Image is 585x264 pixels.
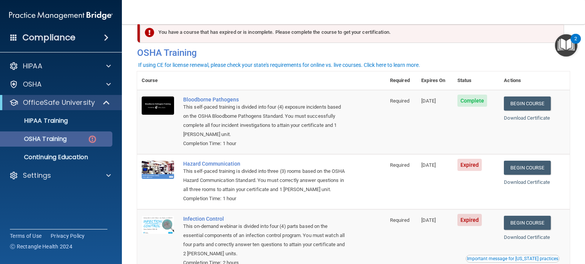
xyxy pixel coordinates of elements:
span: Expired [457,214,482,226]
span: Expired [457,159,482,171]
p: Continuing Education [5,153,109,161]
a: Begin Course [504,161,550,175]
a: Bloodborne Pathogens [183,96,347,103]
p: OSHA [23,80,42,89]
span: Ⓒ Rectangle Health 2024 [10,243,72,250]
iframe: Drift Widget Chat Controller [547,212,576,240]
a: OfficeSafe University [9,98,110,107]
p: HIPAA Training [5,117,68,125]
a: Privacy Policy [51,232,85,240]
img: danger-circle.6113f641.png [88,134,97,144]
div: You have a course that has expired or is incomplete. Please complete the course to get your certi... [140,22,564,43]
p: OfficeSafe University [23,98,95,107]
div: This self-paced training is divided into three (3) rooms based on the OSHA Hazard Communication S... [183,167,347,194]
a: HIPAA [9,62,111,71]
button: Read this if you are a dental practitioner in the state of CA [466,255,559,262]
h4: Compliance [22,32,75,43]
div: This self-paced training is divided into four (4) exposure incidents based on the OSHA Bloodborne... [183,103,347,139]
a: Begin Course [504,96,550,111]
a: Download Certificate [504,234,550,240]
a: Begin Course [504,216,550,230]
p: HIPAA [23,62,42,71]
span: [DATE] [421,98,436,104]
span: Required [390,162,409,168]
a: Terms of Use [10,232,42,240]
span: Complete [457,95,487,107]
span: [DATE] [421,217,436,223]
a: OSHA [9,80,111,89]
th: Status [453,71,500,90]
div: If using CE for license renewal, please check your state's requirements for online vs. live cours... [138,62,420,68]
p: OSHA Training [5,135,67,143]
div: Completion Time: 1 hour [183,194,347,203]
img: PMB logo [9,8,113,23]
div: Important message for [US_STATE] practices [467,256,558,261]
span: [DATE] [421,162,436,168]
button: If using CE for license renewal, please check your state's requirements for online vs. live cours... [137,61,421,69]
div: 2 [574,39,577,49]
a: Infection Control [183,216,347,222]
span: Required [390,217,409,223]
th: Expires On [417,71,452,90]
button: Open Resource Center, 2 new notifications [555,34,577,57]
a: Download Certificate [504,179,550,185]
a: Hazard Communication [183,161,347,167]
th: Course [137,71,179,90]
h4: OSHA Training [137,47,570,58]
th: Actions [499,71,570,90]
a: Download Certificate [504,115,550,121]
div: Completion Time: 1 hour [183,139,347,148]
p: Settings [23,171,51,180]
span: Required [390,98,409,104]
th: Required [385,71,417,90]
div: This on-demand webinar is divided into four (4) parts based on the essential components of an inf... [183,222,347,258]
a: Settings [9,171,111,180]
img: exclamation-circle-solid-danger.72ef9ffc.png [145,28,154,37]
